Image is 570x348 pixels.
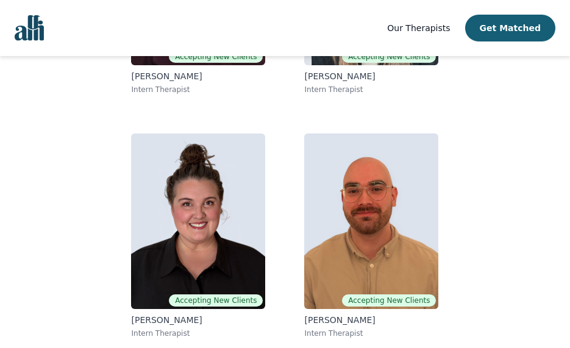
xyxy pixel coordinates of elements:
[387,23,450,33] span: Our Therapists
[304,328,438,338] p: Intern Therapist
[294,124,448,348] a: Ryan InglebyAccepting New Clients[PERSON_NAME]Intern Therapist
[304,314,438,326] p: [PERSON_NAME]
[15,15,44,41] img: alli logo
[121,124,275,348] a: Janelle RushtonAccepting New Clients[PERSON_NAME]Intern Therapist
[169,51,263,63] span: Accepting New Clients
[342,51,436,63] span: Accepting New Clients
[131,328,265,338] p: Intern Therapist
[342,294,436,307] span: Accepting New Clients
[131,85,265,94] p: Intern Therapist
[465,15,555,41] button: Get Matched
[131,70,265,82] p: [PERSON_NAME]
[304,133,438,309] img: Ryan Ingleby
[131,314,265,326] p: [PERSON_NAME]
[304,70,438,82] p: [PERSON_NAME]
[304,85,438,94] p: Intern Therapist
[169,294,263,307] span: Accepting New Clients
[131,133,265,309] img: Janelle Rushton
[387,21,450,35] a: Our Therapists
